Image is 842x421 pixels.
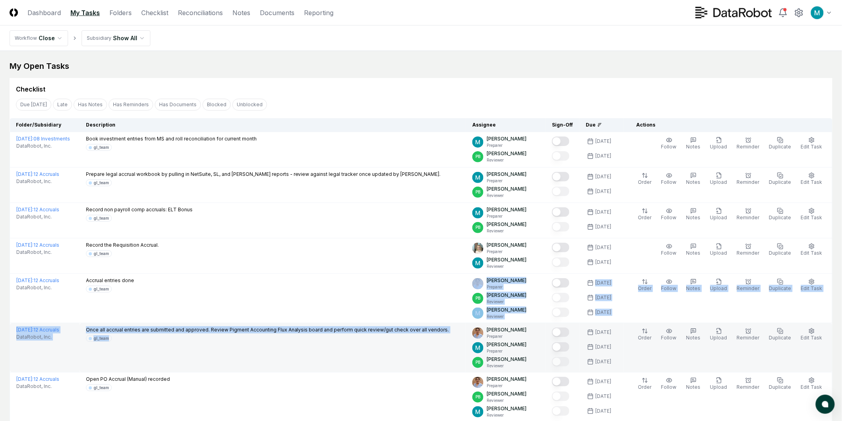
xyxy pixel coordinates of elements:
[10,8,18,17] img: Logo
[709,242,729,258] button: Upload
[203,99,231,111] button: Blocked
[487,326,526,333] p: [PERSON_NAME]
[660,171,678,187] button: Follow
[709,135,729,152] button: Upload
[487,383,526,389] p: Preparer
[735,135,761,152] button: Reminder
[799,376,824,392] button: Edit Task
[472,136,483,148] img: ACg8ocIk6UVBSJ1Mh_wKybhGNOx8YD4zQOa2rDZHjRd5UfivBFfoWA=s96-c
[638,335,652,341] span: Order
[472,278,483,289] img: ACg8ocJQMOvmSPd3UL49xc9vpCPVmm11eU3MHvqasztQ5vlRzJrDCoM=s96-c
[595,329,611,336] div: [DATE]
[487,213,526,219] p: Preparer
[637,277,653,294] button: Order
[472,308,483,319] img: ACg8ocIk6UVBSJ1Mh_wKybhGNOx8YD4zQOa2rDZHjRd5UfivBFfoWA=s96-c
[709,277,729,294] button: Upload
[16,383,52,390] span: DataRobot, Inc.
[260,8,294,18] a: Documents
[16,327,33,333] span: [DATE] :
[487,314,526,320] p: Reviewer
[552,222,569,232] button: Mark complete
[799,242,824,258] button: Edit Task
[595,358,611,365] div: [DATE]
[637,376,653,392] button: Order
[710,250,727,256] span: Upload
[769,144,791,150] span: Duplicate
[94,144,109,150] div: gl_team
[686,285,701,291] span: Notes
[735,242,761,258] button: Reminder
[685,135,702,152] button: Notes
[487,284,526,290] p: Preparer
[472,207,483,218] img: ACg8ocIk6UVBSJ1Mh_wKybhGNOx8YD4zQOa2rDZHjRd5UfivBFfoWA=s96-c
[595,244,611,251] div: [DATE]
[487,390,526,398] p: [PERSON_NAME]
[552,293,569,302] button: Mark complete
[16,277,59,283] a: [DATE]:12 Accruals
[737,144,760,150] span: Reminder
[685,206,702,223] button: Notes
[768,376,793,392] button: Duplicate
[686,335,701,341] span: Notes
[709,376,729,392] button: Upload
[737,285,760,291] span: Reminder
[74,99,107,111] button: Has Notes
[595,259,611,266] div: [DATE]
[552,207,569,217] button: Mark complete
[638,214,652,220] span: Order
[630,121,826,129] div: Actions
[476,295,480,301] span: PB
[595,378,611,385] div: [DATE]
[660,206,678,223] button: Follow
[735,206,761,223] button: Reminder
[595,309,611,316] div: [DATE]
[487,193,526,199] p: Reviewer
[466,118,546,132] th: Assignee
[472,172,483,183] img: ACg8ocIk6UVBSJ1Mh_wKybhGNOx8YD4zQOa2rDZHjRd5UfivBFfoWA=s96-c
[686,250,701,256] span: Notes
[801,179,823,185] span: Edit Task
[10,118,80,132] th: Folder/Subsidiary
[552,406,569,416] button: Mark complete
[595,223,611,230] div: [DATE]
[552,187,569,196] button: Mark complete
[94,215,109,221] div: gl_team
[552,308,569,317] button: Mark complete
[768,171,793,187] button: Duplicate
[595,173,611,180] div: [DATE]
[487,228,526,234] p: Reviewer
[487,356,526,363] p: [PERSON_NAME]
[487,398,526,403] p: Reviewer
[686,384,701,390] span: Notes
[487,171,526,178] p: [PERSON_NAME]
[638,179,652,185] span: Order
[86,242,159,249] p: Record the Requisition Accrual.
[487,348,526,354] p: Preparer
[768,277,793,294] button: Duplicate
[768,242,793,258] button: Duplicate
[709,206,729,223] button: Upload
[487,405,526,412] p: [PERSON_NAME]
[487,412,526,418] p: Reviewer
[10,30,150,46] nav: breadcrumb
[685,171,702,187] button: Notes
[487,206,526,213] p: [PERSON_NAME]
[769,384,791,390] span: Duplicate
[801,250,823,256] span: Edit Task
[661,144,677,150] span: Follow
[801,285,823,291] span: Edit Task
[16,207,59,212] a: [DATE]:12 Accruals
[799,171,824,187] button: Edit Task
[487,242,526,249] p: [PERSON_NAME]
[86,376,170,383] p: Open PO Accrual (Manual) recorded
[735,376,761,392] button: Reminder
[586,121,618,129] div: Due
[595,188,611,195] div: [DATE]
[595,294,611,301] div: [DATE]
[16,333,52,341] span: DataRobot, Inc.
[487,178,526,184] p: Preparer
[811,6,824,19] img: ACg8ocIk6UVBSJ1Mh_wKybhGNOx8YD4zQOa2rDZHjRd5UfivBFfoWA=s96-c
[487,249,526,255] p: Preparer
[472,327,483,339] img: ACg8ocJQMOvmSPd3UL49xc9vpCPVmm11eU3MHvqasztQ5vlRzJrDCoM=s96-c
[661,250,677,256] span: Follow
